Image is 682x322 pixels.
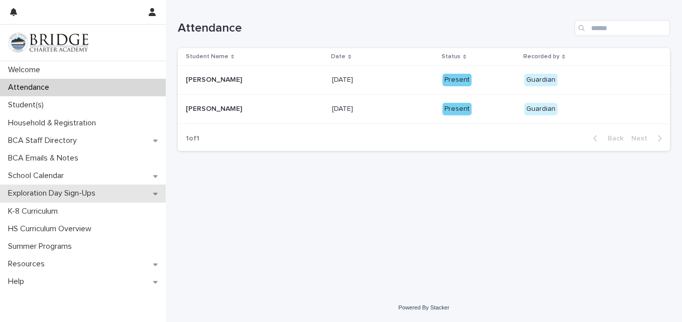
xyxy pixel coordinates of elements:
p: [DATE] [332,74,355,84]
button: Back [585,134,627,143]
p: School Calendar [4,171,72,181]
p: Status [441,51,461,62]
a: Powered By Stacker [398,304,449,310]
div: Present [442,74,472,86]
p: Household & Registration [4,118,104,128]
div: Guardian [524,103,557,115]
p: Exploration Day Sign-Ups [4,189,103,198]
p: [PERSON_NAME] [186,103,244,113]
p: Student Name [186,51,229,62]
p: 1 of 1 [178,126,207,151]
p: Summer Programs [4,242,80,251]
p: Attendance [4,83,57,92]
span: Next [631,135,653,142]
h1: Attendance [178,21,571,36]
p: Welcome [4,65,48,75]
tr: [PERSON_NAME][PERSON_NAME] [DATE][DATE] PresentGuardian [178,95,670,124]
p: [PERSON_NAME] [186,74,244,84]
p: BCA Emails & Notes [4,153,86,163]
img: V1C1m3IdTEidaUdm9Hs0 [8,33,88,53]
p: HS Curriculum Overview [4,224,99,234]
span: Back [602,135,623,142]
p: [DATE] [332,103,355,113]
p: Student(s) [4,100,52,110]
p: BCA Staff Directory [4,136,85,145]
p: K-8 Curriculum [4,207,66,216]
div: Present [442,103,472,115]
tr: [PERSON_NAME][PERSON_NAME] [DATE][DATE] PresentGuardian [178,66,670,95]
div: Guardian [524,74,557,86]
p: Recorded by [523,51,559,62]
p: Help [4,277,32,286]
button: Next [627,134,670,143]
input: Search [575,20,670,36]
p: Resources [4,259,53,269]
p: Date [331,51,346,62]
